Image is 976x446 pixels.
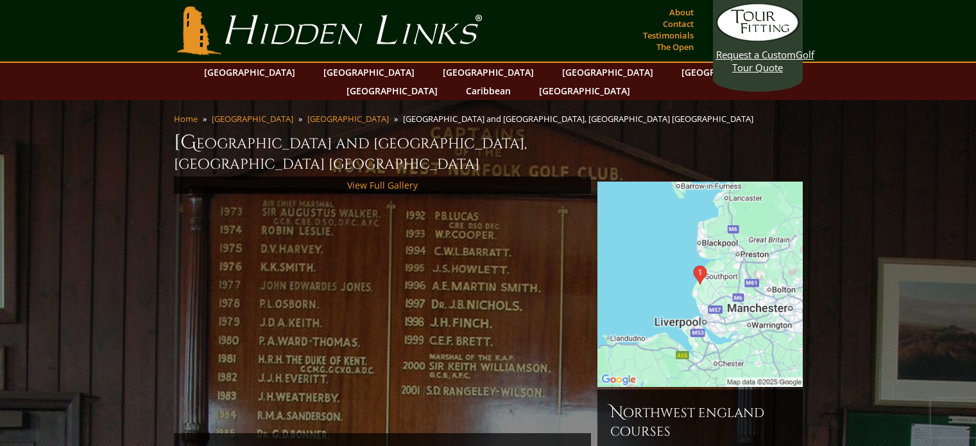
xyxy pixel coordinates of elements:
a: Caribbean [459,81,517,100]
img: Google Map of Southport and Ainsdale Golf Club, Southport, England, United Kingdom [597,182,803,387]
a: [GEOGRAPHIC_DATA] [198,63,302,81]
a: Testimonials [640,26,697,44]
a: [GEOGRAPHIC_DATA] [436,63,540,81]
a: About [666,3,697,21]
a: The Open [653,38,697,56]
span: Request a Custom [716,48,796,61]
a: [GEOGRAPHIC_DATA] [556,63,660,81]
a: View Full Gallery [347,179,418,191]
a: [GEOGRAPHIC_DATA] [675,63,779,81]
a: Home [174,113,198,124]
a: [GEOGRAPHIC_DATA] [340,81,444,100]
a: Request a CustomGolf Tour Quote [716,3,800,74]
a: Contact [660,15,697,33]
a: [GEOGRAPHIC_DATA] [307,113,389,124]
h1: [GEOGRAPHIC_DATA] and [GEOGRAPHIC_DATA], [GEOGRAPHIC_DATA] [GEOGRAPHIC_DATA] [174,130,803,174]
a: [GEOGRAPHIC_DATA] [317,63,421,81]
h6: Northwest England Courses [610,402,790,440]
li: [GEOGRAPHIC_DATA] and [GEOGRAPHIC_DATA], [GEOGRAPHIC_DATA] [GEOGRAPHIC_DATA] [403,113,758,124]
a: [GEOGRAPHIC_DATA] [212,113,293,124]
a: [GEOGRAPHIC_DATA] [533,81,637,100]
